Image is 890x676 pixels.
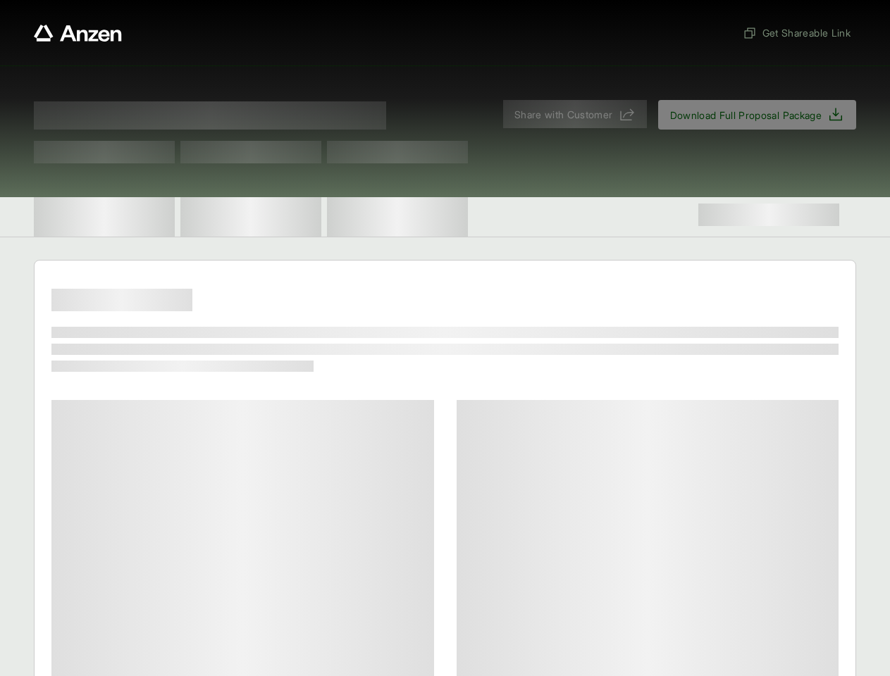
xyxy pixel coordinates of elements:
[180,141,321,163] span: Test
[34,101,386,130] span: Proposal for
[743,25,851,40] span: Get Shareable Link
[737,20,856,46] button: Get Shareable Link
[34,25,122,42] a: Anzen website
[34,141,175,163] span: Test
[514,107,613,122] span: Share with Customer
[327,141,468,163] span: Test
